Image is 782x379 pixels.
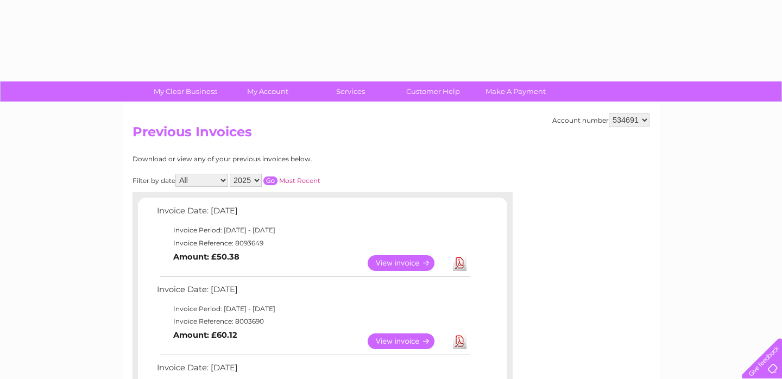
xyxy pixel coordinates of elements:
[154,282,472,302] td: Invoice Date: [DATE]
[133,155,418,163] div: Download or view any of your previous invoices below.
[154,315,472,328] td: Invoice Reference: 8003690
[453,255,466,271] a: Download
[471,81,560,102] a: Make A Payment
[154,237,472,250] td: Invoice Reference: 8093649
[141,81,230,102] a: My Clear Business
[453,333,466,349] a: Download
[154,302,472,315] td: Invoice Period: [DATE] - [DATE]
[306,81,395,102] a: Services
[133,174,418,187] div: Filter by date
[552,113,649,127] div: Account number
[388,81,478,102] a: Customer Help
[173,252,239,262] b: Amount: £50.38
[133,124,649,145] h2: Previous Invoices
[173,330,237,340] b: Amount: £60.12
[154,204,472,224] td: Invoice Date: [DATE]
[279,176,320,185] a: Most Recent
[368,333,447,349] a: View
[223,81,313,102] a: My Account
[154,224,472,237] td: Invoice Period: [DATE] - [DATE]
[368,255,447,271] a: View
